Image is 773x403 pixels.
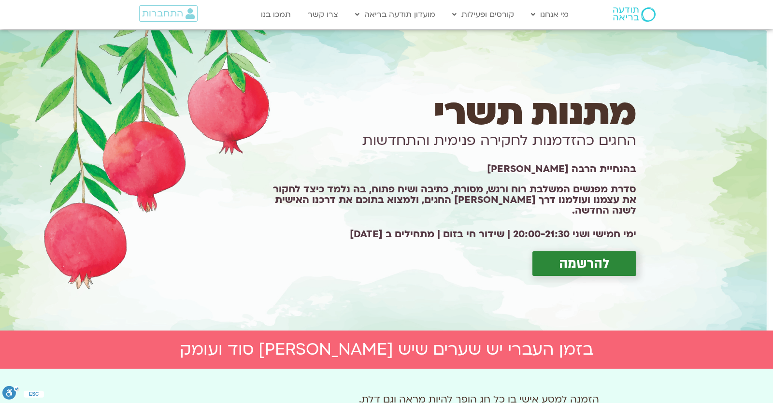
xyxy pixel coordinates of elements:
a: התחברות [139,5,198,22]
a: מי אנחנו [526,5,573,24]
span: להרשמה [559,256,610,271]
span: התחברות [142,8,183,19]
a: תמכו בנו [256,5,296,24]
h1: החגים כהזדמנות לחקירה פנימית והתחדשות [258,127,636,154]
h1: בהנחיית הרבה [PERSON_NAME] [258,167,636,171]
h1: מתנות תשרי [258,100,636,127]
img: תודעה בריאה [613,7,656,22]
h2: בזמן העברי יש שערים שיש [PERSON_NAME] סוד ועומק [116,340,657,359]
a: צרו קשר [303,5,343,24]
h1: סדרת מפגשים המשלבת רוח ורגש, מסורת, כתיבה ושיח פתוח, בה נלמד כיצד לחקור את עצמנו ועולמנו דרך [PER... [258,184,636,216]
h2: ימי חמישי ושני 20:00-21:30 | שידור חי בזום | מתחילים ב [DATE] [258,229,636,240]
a: קורסים ופעילות [447,5,519,24]
a: להרשמה [532,251,636,276]
a: מועדון תודעה בריאה [350,5,440,24]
